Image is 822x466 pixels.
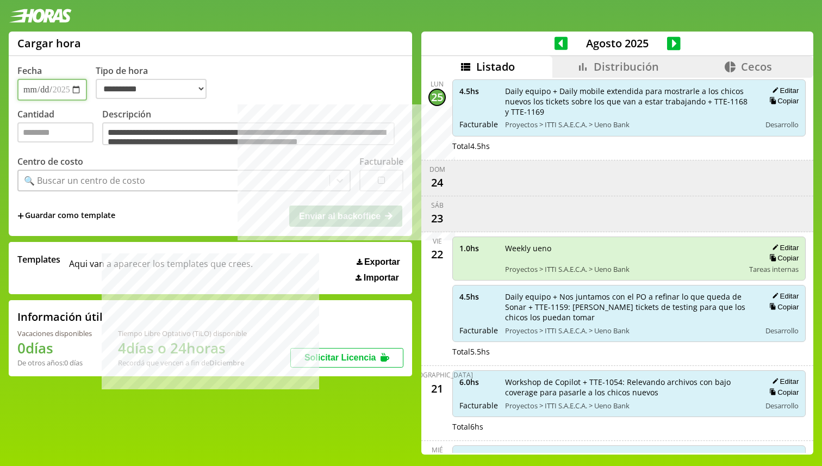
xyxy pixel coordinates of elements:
button: Exportar [353,257,403,268]
span: Desarrollo [765,401,799,411]
div: Recordá que vencen a fin de [118,358,247,368]
span: Facturable [459,400,497,411]
input: Cantidad [17,122,94,142]
h1: Cargar hora [17,36,81,51]
button: Copiar [766,253,799,263]
label: Fecha [17,65,42,77]
span: Workshop de Copilot + TTE-1054: Relevando archivos con bajo coverage para pasarle a los chicos nu... [505,377,753,397]
label: Tipo de hora [96,65,215,101]
span: 4.5 hs [459,86,497,96]
div: 22 [428,246,446,263]
img: logotipo [9,9,72,23]
div: Vacaciones disponibles [17,328,92,338]
span: 1.0 hs [459,243,497,253]
div: De otros años: 0 días [17,358,92,368]
span: Proyectos > ITTI S.A.E.C.A. > Ueno Bank [505,264,742,274]
div: [DEMOGRAPHIC_DATA] [401,370,473,380]
label: Centro de costo [17,156,83,167]
div: 24 [428,174,446,191]
div: Total 6 hs [452,421,806,432]
div: scrollable content [421,78,813,453]
span: Facturable [459,325,497,335]
h1: 0 días [17,338,92,358]
label: Cantidad [17,108,102,148]
span: Desarrollo [765,326,799,335]
span: Templates [17,253,60,265]
h1: 4 días o 24 horas [118,338,247,358]
span: Agosto 2025 [568,36,667,51]
span: Proyectos > ITTI S.A.E.C.A. > Ueno Bank [505,401,753,411]
b: Diciembre [209,358,244,368]
span: Tareas internas [749,264,799,274]
div: mié [432,445,443,455]
span: Aqui van a aparecer los templates que crees. [69,253,253,283]
h2: Información útil [17,309,103,324]
span: 6.0 hs [459,452,497,462]
div: sáb [431,201,444,210]
button: Editar [769,377,799,386]
div: Tiempo Libre Optativo (TiLO) disponible [118,328,247,338]
span: + [17,210,24,222]
span: Proyectos > ITTI S.A.E.C.A. > Ueno Bank [505,326,753,335]
button: Editar [769,86,799,95]
div: dom [429,165,445,174]
button: Copiar [766,302,799,312]
span: 4.5 hs [459,291,497,302]
div: 🔍 Buscar un centro de costo [24,175,145,187]
div: 21 [428,380,446,397]
div: lun [431,79,444,89]
div: 25 [428,89,446,106]
span: Facturable [459,119,497,129]
select: Tipo de hora [96,79,207,99]
button: Editar [769,452,799,461]
span: Listado [476,59,515,74]
button: Editar [769,291,799,301]
div: Total 4.5 hs [452,141,806,151]
div: Total 5.5 hs [452,346,806,357]
div: vie [433,237,442,246]
span: Proyectos > ITTI S.A.E.C.A. > Ueno Bank [505,120,753,129]
span: Importar [364,273,399,283]
button: Solicitar Licencia [290,348,403,368]
button: Copiar [766,96,799,105]
button: Editar [769,243,799,252]
span: Daily equipo + Nos juntamos con el PO a refinar lo que queda de Sonar + TTE-1159: [PERSON_NAME] t... [505,291,753,322]
span: Cecos [741,59,772,74]
span: Weekly ueno [505,243,742,253]
span: Exportar [364,257,400,267]
label: Descripción [102,108,403,148]
textarea: Descripción [102,122,395,145]
span: +Guardar como template [17,210,115,222]
span: 6.0 hs [459,377,497,387]
button: Copiar [766,388,799,397]
label: Facturable [359,156,403,167]
span: Distribución [594,59,659,74]
span: Desarrollo [765,120,799,129]
span: Daily equipo + Daily mobile extendida para mostrarle a los chicos nuevos los tickets sobre los qu... [505,86,753,117]
span: Solicitar Licencia [304,353,376,362]
div: 23 [428,210,446,227]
